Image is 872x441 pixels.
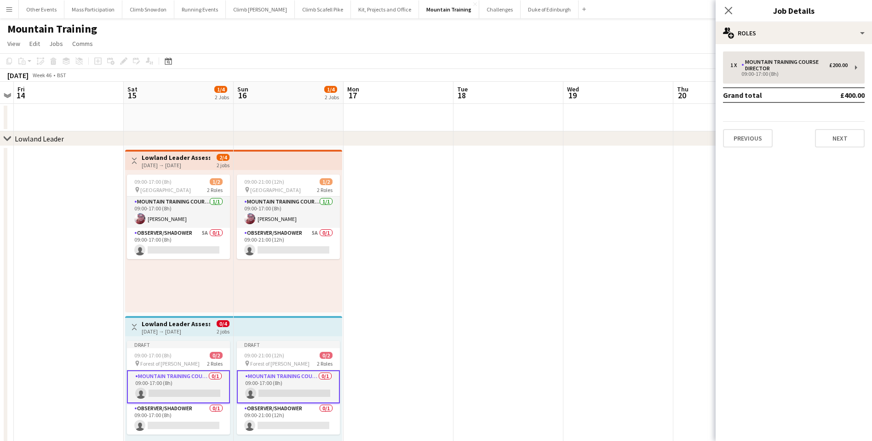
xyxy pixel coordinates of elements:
[134,178,172,185] span: 09:00-17:00 (8h)
[142,328,210,335] div: [DATE] → [DATE]
[127,370,230,403] app-card-role: Mountain Training Course Director0/109:00-17:00 (8h)
[127,403,230,435] app-card-role: Observer/Shadower0/109:00-17:00 (8h)
[320,178,333,185] span: 1/2
[457,85,468,93] span: Tue
[226,0,295,18] button: Climb [PERSON_NAME]
[237,370,340,403] app-card-role: Mountain Training Course Director0/109:00-17:00 (8h)
[566,90,579,101] span: 19
[46,38,67,50] a: Jobs
[730,62,741,68] div: 1 x
[127,228,230,259] app-card-role: Observer/Shadower5A0/109:00-17:00 (8h)
[244,352,284,359] span: 09:00-21:00 (12h)
[815,129,865,147] button: Next
[237,197,340,228] app-card-role: Mountain Training Course Director1/109:00-17:00 (8h)[PERSON_NAME]
[217,154,229,161] span: 2/4
[29,40,40,48] span: Edit
[72,40,93,48] span: Comms
[829,62,848,68] div: £200.00
[127,341,230,435] app-job-card: Draft09:00-17:00 (8h)0/2 Forest of [PERSON_NAME]2 RolesMountain Training Course Director0/109:00-...
[16,90,25,101] span: 14
[140,360,200,367] span: Forest of [PERSON_NAME]
[237,85,248,93] span: Sun
[127,197,230,228] app-card-role: Mountain Training Course Director1/109:00-17:00 (8h)[PERSON_NAME]
[236,90,248,101] span: 16
[567,85,579,93] span: Wed
[456,90,468,101] span: 18
[57,72,66,79] div: BST
[174,0,226,18] button: Running Events
[324,86,337,93] span: 1/4
[237,175,340,259] app-job-card: 09:00-21:00 (12h)1/2 [GEOGRAPHIC_DATA]2 RolesMountain Training Course Director1/109:00-17:00 (8h)...
[127,175,230,259] app-job-card: 09:00-17:00 (8h)1/2 [GEOGRAPHIC_DATA]2 RolesMountain Training Course Director1/109:00-17:00 (8h)[...
[351,0,419,18] button: Kit, Projects and Office
[676,90,688,101] span: 20
[716,5,872,17] h3: Job Details
[217,320,229,327] span: 0/4
[26,38,44,50] a: Edit
[215,94,229,101] div: 2 Jobs
[207,360,223,367] span: 2 Roles
[134,352,172,359] span: 09:00-17:00 (8h)
[723,88,810,102] td: Grand total
[237,403,340,435] app-card-role: Observer/Shadower0/109:00-21:00 (12h)
[122,0,174,18] button: Climb Snowdon
[142,320,210,328] h3: Lowland Leader Assessment - T25Q3MT-10151
[64,0,122,18] button: Mass Participation
[69,38,97,50] a: Comms
[479,0,521,18] button: Challenges
[7,22,97,36] h1: Mountain Training
[419,0,479,18] button: Mountain Training
[142,162,210,169] div: [DATE] → [DATE]
[19,0,64,18] button: Other Events
[250,360,310,367] span: Forest of [PERSON_NAME]
[142,153,210,162] h3: Lowland Leader Assessment - T25Q4MT-8756
[7,40,20,48] span: View
[140,187,191,193] span: [GEOGRAPHIC_DATA]
[30,72,53,79] span: Week 46
[317,187,333,193] span: 2 Roles
[325,94,339,101] div: 2 Jobs
[347,85,359,93] span: Mon
[126,90,138,101] span: 15
[250,187,301,193] span: [GEOGRAPHIC_DATA]
[4,38,24,50] a: View
[214,86,227,93] span: 1/4
[15,134,64,143] div: Lowland Leader
[730,72,848,76] div: 09:00-17:00 (8h)
[295,0,351,18] button: Climb Scafell Pike
[237,341,340,348] div: Draft
[210,178,223,185] span: 1/2
[217,327,229,335] div: 2 jobs
[741,59,829,72] div: Mountain Training Course Director
[7,71,29,80] div: [DATE]
[521,0,579,18] button: Duke of Edinburgh
[127,341,230,348] div: Draft
[217,161,229,169] div: 2 jobs
[716,22,872,44] div: Roles
[723,129,773,147] button: Previous
[346,90,359,101] span: 17
[244,178,284,185] span: 09:00-21:00 (12h)
[320,352,333,359] span: 0/2
[49,40,63,48] span: Jobs
[810,88,865,102] td: £400.00
[317,360,333,367] span: 2 Roles
[237,228,340,259] app-card-role: Observer/Shadower5A0/109:00-21:00 (12h)
[210,352,223,359] span: 0/2
[237,341,340,435] app-job-card: Draft09:00-21:00 (12h)0/2 Forest of [PERSON_NAME]2 RolesMountain Training Course Director0/109:00...
[127,85,138,93] span: Sat
[17,85,25,93] span: Fri
[677,85,688,93] span: Thu
[207,187,223,193] span: 2 Roles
